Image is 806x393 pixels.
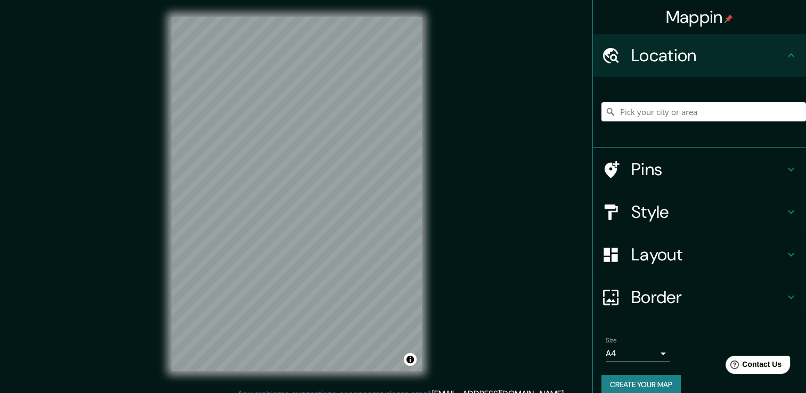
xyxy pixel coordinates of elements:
[631,45,785,66] h4: Location
[606,345,670,362] div: A4
[711,351,794,381] iframe: Help widget launcher
[601,102,806,121] input: Pick your city or area
[593,191,806,233] div: Style
[631,244,785,265] h4: Layout
[593,148,806,191] div: Pins
[606,336,617,345] label: Size
[724,14,733,23] img: pin-icon.png
[631,286,785,308] h4: Border
[593,276,806,318] div: Border
[631,201,785,223] h4: Style
[172,17,422,371] canvas: Map
[666,6,734,28] h4: Mappin
[631,159,785,180] h4: Pins
[404,353,417,366] button: Toggle attribution
[593,34,806,77] div: Location
[593,233,806,276] div: Layout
